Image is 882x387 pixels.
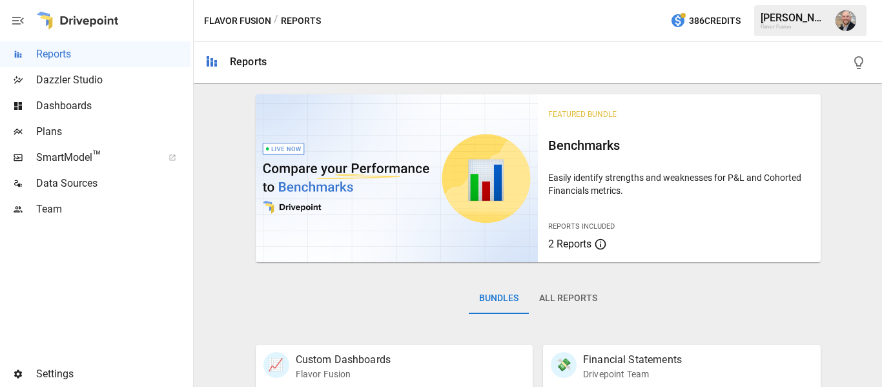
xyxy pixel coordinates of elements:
div: [PERSON_NAME] [761,12,828,24]
div: / [274,13,278,29]
button: Dustin Jacobson [828,3,864,39]
h6: Benchmarks [548,135,810,156]
div: 📈 [263,352,289,378]
span: Data Sources [36,176,190,191]
span: Team [36,202,190,217]
span: 386 Credits [689,13,741,29]
span: Dazzler Studio [36,72,190,88]
span: Plans [36,124,190,140]
button: All Reports [529,283,608,314]
span: SmartModel [36,150,154,165]
p: Custom Dashboards [296,352,391,368]
span: Reports [36,47,190,62]
div: Flavor Fusion [761,24,828,30]
span: Dashboards [36,98,190,114]
p: Flavor Fusion [296,368,391,381]
img: Dustin Jacobson [836,10,856,31]
span: Featured Bundle [548,110,617,119]
p: Easily identify strengths and weaknesses for P&L and Cohorted Financials metrics. [548,171,810,197]
span: Settings [36,366,190,382]
span: ™ [92,148,101,164]
span: 2 Reports [548,238,591,250]
img: video thumbnail [256,94,538,262]
button: 386Credits [665,9,746,33]
span: Reports Included [548,222,615,231]
p: Drivepoint Team [583,368,682,381]
button: Flavor Fusion [204,13,271,29]
div: 💸 [551,352,577,378]
div: Reports [230,56,267,68]
button: Bundles [469,283,529,314]
p: Financial Statements [583,352,682,368]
